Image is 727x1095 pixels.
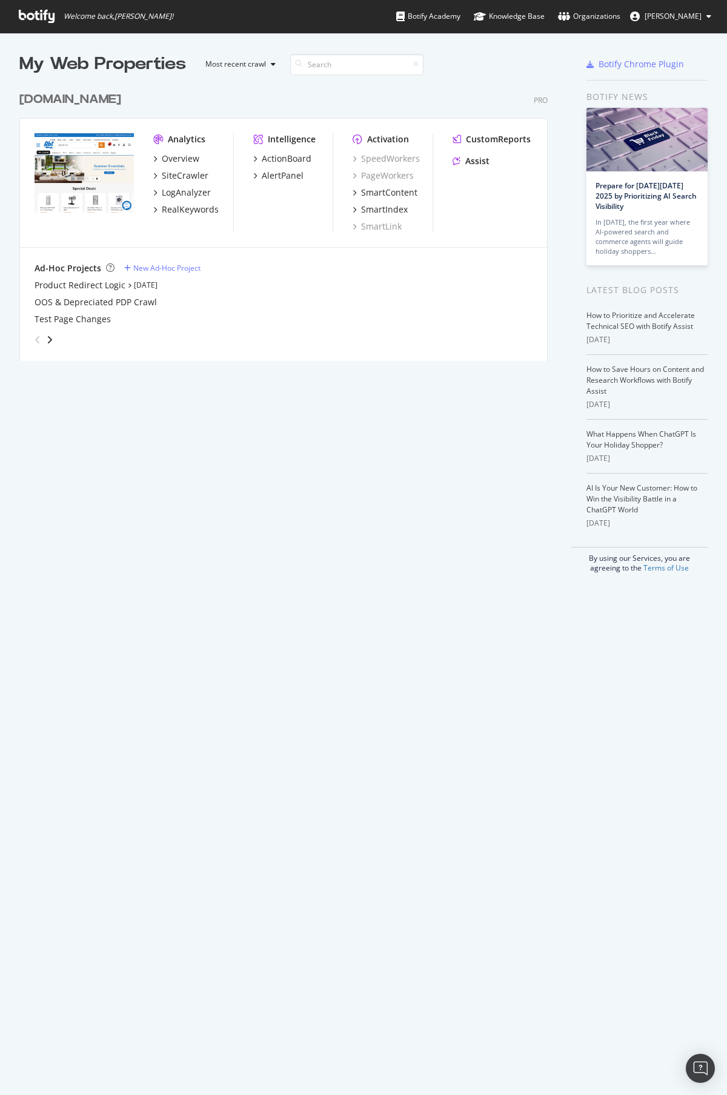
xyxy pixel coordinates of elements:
[396,10,460,22] div: Botify Academy
[586,310,695,331] a: How to Prioritize and Accelerate Technical SEO with Botify Assist
[162,153,199,165] div: Overview
[35,279,125,291] a: Product Redirect Logic
[19,91,121,108] div: [DOMAIN_NAME]
[153,153,199,165] a: Overview
[134,280,158,290] a: [DATE]
[133,263,201,273] div: New Ad-Hoc Project
[453,133,531,145] a: CustomReports
[586,453,708,464] div: [DATE]
[353,170,414,182] a: PageWorkers
[361,203,408,216] div: SmartIndex
[262,153,311,165] div: ActionBoard
[596,180,697,211] a: Prepare for [DATE][DATE] 2025 by Prioritizing AI Search Visibility
[19,91,126,108] a: [DOMAIN_NAME]
[596,217,699,256] div: In [DATE], the first year where AI-powered search and commerce agents will guide holiday shoppers…
[586,518,708,529] div: [DATE]
[586,58,684,70] a: Botify Chrome Plugin
[353,220,402,233] a: SmartLink
[19,76,557,361] div: grid
[35,262,101,274] div: Ad-Hoc Projects
[353,203,408,216] a: SmartIndex
[153,170,208,182] a: SiteCrawler
[586,334,708,345] div: [DATE]
[290,54,423,75] input: Search
[586,429,696,450] a: What Happens When ChatGPT Is Your Holiday Shopper?
[620,7,721,26] button: [PERSON_NAME]
[162,203,219,216] div: RealKeywords
[586,283,708,297] div: Latest Blog Posts
[586,399,708,410] div: [DATE]
[474,10,545,22] div: Knowledge Base
[353,187,417,199] a: SmartContent
[586,364,704,396] a: How to Save Hours on Content and Research Workflows with Botify Assist
[586,90,708,104] div: Botify news
[558,10,620,22] div: Organizations
[534,95,548,105] div: Pro
[466,133,531,145] div: CustomReports
[253,153,311,165] a: ActionBoard
[353,153,420,165] a: SpeedWorkers
[45,334,54,346] div: angle-right
[168,133,205,145] div: Analytics
[30,330,45,349] div: angle-left
[196,55,281,74] button: Most recent crawl
[35,313,111,325] a: Test Page Changes
[35,296,157,308] a: OOS & Depreciated PDP Crawl
[268,133,316,145] div: Intelligence
[64,12,173,21] span: Welcome back, [PERSON_NAME] !
[162,187,211,199] div: LogAnalyzer
[453,155,490,167] a: Assist
[571,547,708,573] div: By using our Services, you are agreeing to the
[153,203,219,216] a: RealKeywords
[367,133,409,145] div: Activation
[262,170,304,182] div: AlertPanel
[153,187,211,199] a: LogAnalyzer
[35,133,134,213] img: abt.com
[162,170,208,182] div: SiteCrawler
[686,1054,715,1083] div: Open Intercom Messenger
[205,61,266,68] div: Most recent crawl
[599,58,684,70] div: Botify Chrome Plugin
[253,170,304,182] a: AlertPanel
[361,187,417,199] div: SmartContent
[586,483,697,515] a: AI Is Your New Customer: How to Win the Visibility Battle in a ChatGPT World
[643,563,689,573] a: Terms of Use
[586,108,708,171] img: Prepare for Black Friday 2025 by Prioritizing AI Search Visibility
[465,155,490,167] div: Assist
[124,263,201,273] a: New Ad-Hoc Project
[19,52,186,76] div: My Web Properties
[645,11,702,21] span: Dan Laabs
